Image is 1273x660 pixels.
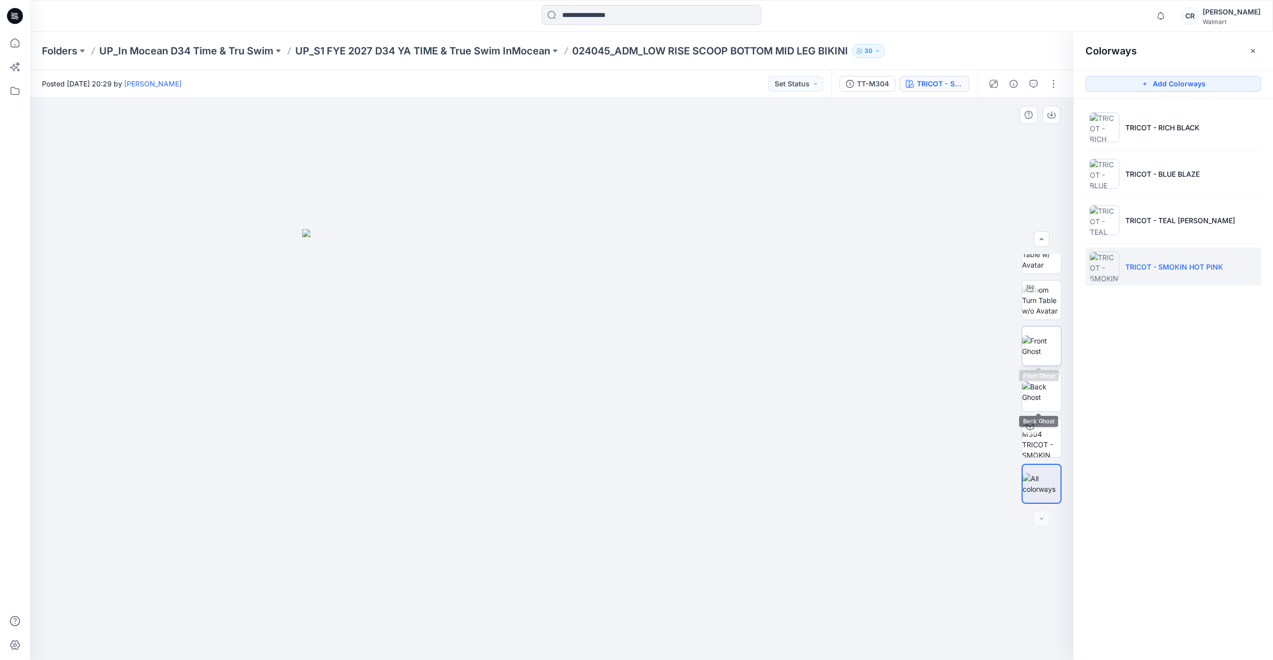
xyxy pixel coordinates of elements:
a: Folders [42,44,77,58]
div: TT-M304 [857,78,889,89]
div: [PERSON_NAME] [1203,6,1261,18]
div: TRICOT - SMOKIN HOT PINK [917,78,963,89]
img: Turn Table w/ Avatar [1022,239,1061,270]
img: TRICOT - TEAL MOSs [1089,205,1119,235]
img: TRICOT - SMOKIN HOT PINK [1089,252,1119,282]
img: Zoom Turn Table w/o Avatar [1022,285,1061,316]
a: UP_S1 FYE 2027 D34 YA TIME & True Swim InMocean [295,44,550,58]
img: All colorways [1023,473,1061,494]
button: Add Colorways [1085,76,1261,92]
button: TT-M304 [840,76,895,92]
button: Details [1006,76,1022,92]
a: [PERSON_NAME] [124,79,182,88]
img: Front Ghost [1022,335,1061,356]
p: TRICOT - BLUE BLAZE [1125,169,1200,179]
div: CR [1181,7,1199,25]
h2: Colorways [1085,45,1137,57]
img: Back Ghost [1022,381,1061,402]
p: TRICOT - RICH BLACK [1125,122,1200,133]
button: TRICOT - SMOKIN HOT PINK [899,76,969,92]
p: TRICOT - TEAL [PERSON_NAME] [1125,215,1235,226]
img: TT-M304 TRICOT - SMOKIN HOT PINK [1022,418,1061,457]
p: 30 [864,45,872,56]
p: TRICOT - SMOKIN HOT PINK [1125,262,1223,272]
span: Posted [DATE] 20:29 by [42,78,182,89]
p: 024045_ADM_LOW RISE SCOOP BOTTOM MID LEG BIKINI [572,44,848,58]
button: 30 [852,44,885,58]
div: Walmart [1203,18,1261,25]
img: TRICOT - RICH BLACK [1089,112,1119,142]
img: TRICOT - BLUE BLAZE [1089,159,1119,189]
a: UP_In Mocean D34 Time & Tru Swim [99,44,273,58]
img: eyJhbGciOiJIUzI1NiIsImtpZCI6IjAiLCJzbHQiOiJzZXMiLCJ0eXAiOiJKV1QifQ.eyJkYXRhIjp7InR5cGUiOiJzdG9yYW... [302,229,801,660]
